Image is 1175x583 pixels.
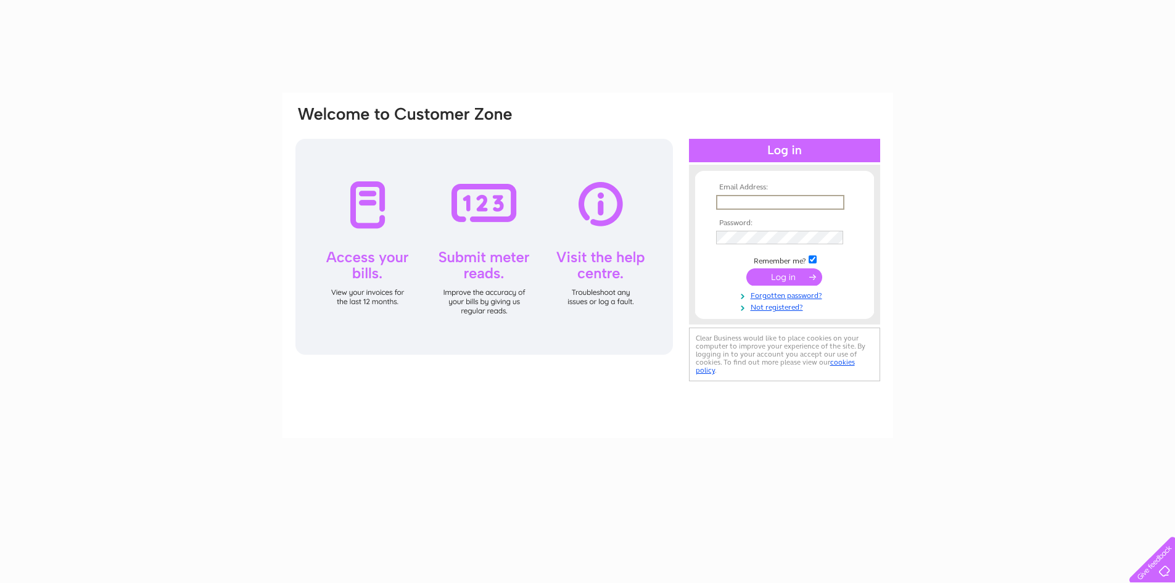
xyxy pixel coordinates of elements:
[746,268,822,286] input: Submit
[713,183,856,192] th: Email Address:
[713,254,856,266] td: Remember me?
[716,289,856,300] a: Forgotten password?
[689,328,880,381] div: Clear Business would like to place cookies on your computer to improve your experience of the sit...
[696,358,855,374] a: cookies policy
[716,300,856,312] a: Not registered?
[713,219,856,228] th: Password:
